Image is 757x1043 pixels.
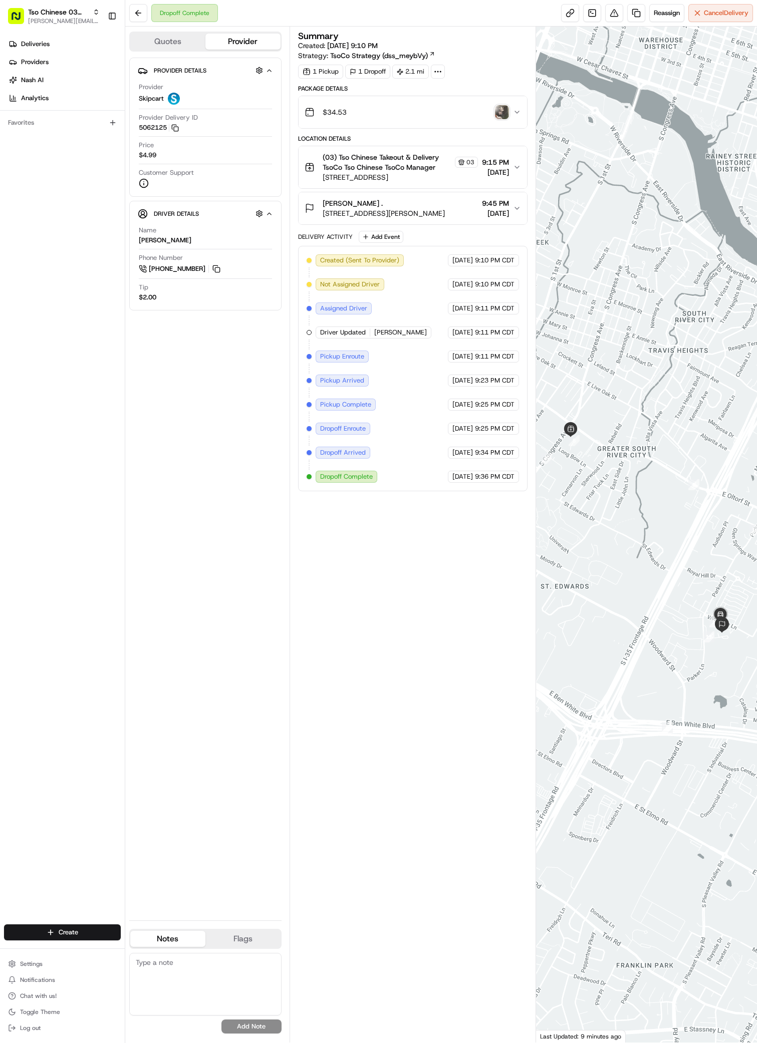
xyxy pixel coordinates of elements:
span: Name [139,226,156,235]
span: Notifications [20,976,55,984]
img: photo_proof_of_delivery image [495,105,509,119]
span: Deliveries [21,40,50,49]
span: 9:11 PM CDT [475,352,515,361]
span: Create [59,928,78,937]
a: Providers [4,54,125,70]
span: Toggle Theme [20,1008,60,1016]
span: 9:45 PM [482,198,509,208]
button: CancelDelivery [688,4,753,22]
span: 9:36 PM CDT [475,472,515,481]
button: Settings [4,957,121,971]
span: $34.53 [323,107,347,117]
div: 11 [703,631,714,642]
div: 12 [709,616,720,627]
span: [DATE] [452,352,473,361]
span: Provider Delivery ID [139,113,198,122]
span: 9:25 PM CDT [475,400,515,409]
span: [DATE] [452,424,473,433]
span: Skipcart [139,94,164,103]
span: [DATE] [452,448,473,457]
span: Log out [20,1024,41,1032]
span: 9:23 PM CDT [475,376,515,385]
span: 03 [466,158,474,166]
span: 9:15 PM [482,157,509,167]
span: [PERSON_NAME] [374,328,427,337]
button: Provider Details [138,62,273,79]
h3: Summary [298,32,339,41]
span: Created: [298,41,378,51]
img: profile_skipcart_partner.png [168,93,180,105]
button: [PERSON_NAME] .[STREET_ADDRESS][PERSON_NAME]9:45 PM[DATE] [299,192,527,224]
span: [DATE] [452,400,473,409]
span: Created (Sent To Provider) [320,256,399,265]
span: [DATE] [452,328,473,337]
span: Not Assigned Driver [320,280,380,289]
span: Provider Details [154,67,206,75]
span: Pickup Arrived [320,376,364,385]
div: 7 [541,453,552,464]
span: Tso Chinese 03 TsoCo [28,7,89,17]
span: 9:11 PM CDT [475,304,515,313]
button: [PERSON_NAME][EMAIL_ADDRESS][DOMAIN_NAME] [28,17,100,25]
span: [DATE] [452,304,473,313]
button: Quotes [130,34,205,50]
span: Cancel Delivery [704,9,748,18]
span: Dropoff Arrived [320,448,366,457]
div: $2.00 [139,293,156,302]
span: 9:11 PM CDT [475,328,515,337]
div: Strategy: [298,51,435,61]
div: 1 Pickup [298,65,343,79]
span: [DATE] [452,280,473,289]
span: [DATE] [452,376,473,385]
a: Analytics [4,90,125,106]
button: Provider [205,34,281,50]
span: Settings [20,960,43,968]
span: Providers [21,58,49,67]
span: Reassign [654,9,680,18]
span: [STREET_ADDRESS] [323,172,478,182]
div: 8 [569,435,580,446]
a: Deliveries [4,36,125,52]
span: Price [139,141,154,150]
span: 9:34 PM CDT [475,448,515,457]
button: Notes [130,931,205,947]
span: 9:25 PM CDT [475,424,515,433]
span: Phone Number [139,253,183,262]
span: [DATE] [482,167,509,177]
span: [DATE] [452,472,473,481]
div: [PERSON_NAME] [139,236,191,245]
span: [STREET_ADDRESS][PERSON_NAME] [323,208,445,218]
button: Chat with us! [4,989,121,1003]
button: Flags [205,931,281,947]
span: Dropoff Complete [320,472,373,481]
span: Driver Updated [320,328,366,337]
span: 9:10 PM CDT [475,256,515,265]
button: Reassign [649,4,684,22]
div: Location Details [298,135,528,143]
span: TsoCo Strategy (dss_meybVy) [330,51,428,61]
span: Analytics [21,94,49,103]
span: $4.99 [139,151,156,160]
span: Customer Support [139,168,194,177]
span: [PHONE_NUMBER] [149,264,205,273]
button: $34.53photo_proof_of_delivery image [299,96,527,128]
div: Favorites [4,115,121,131]
button: Create [4,924,121,940]
a: TsoCo Strategy (dss_meybVy) [330,51,435,61]
span: 9:10 PM CDT [475,280,515,289]
span: Assigned Driver [320,304,367,313]
span: [DATE] [482,208,509,218]
span: Dropoff Enroute [320,424,366,433]
div: 1 Dropoff [345,65,390,79]
div: 5 [662,722,673,733]
span: Nash AI [21,76,44,85]
div: 9 [688,479,699,490]
div: Last Updated: 9 minutes ago [536,1030,626,1042]
button: Add Event [359,231,403,243]
button: Notifications [4,973,121,987]
a: [PHONE_NUMBER] [139,263,222,274]
div: 2.1 mi [392,65,429,79]
span: Tip [139,283,148,292]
